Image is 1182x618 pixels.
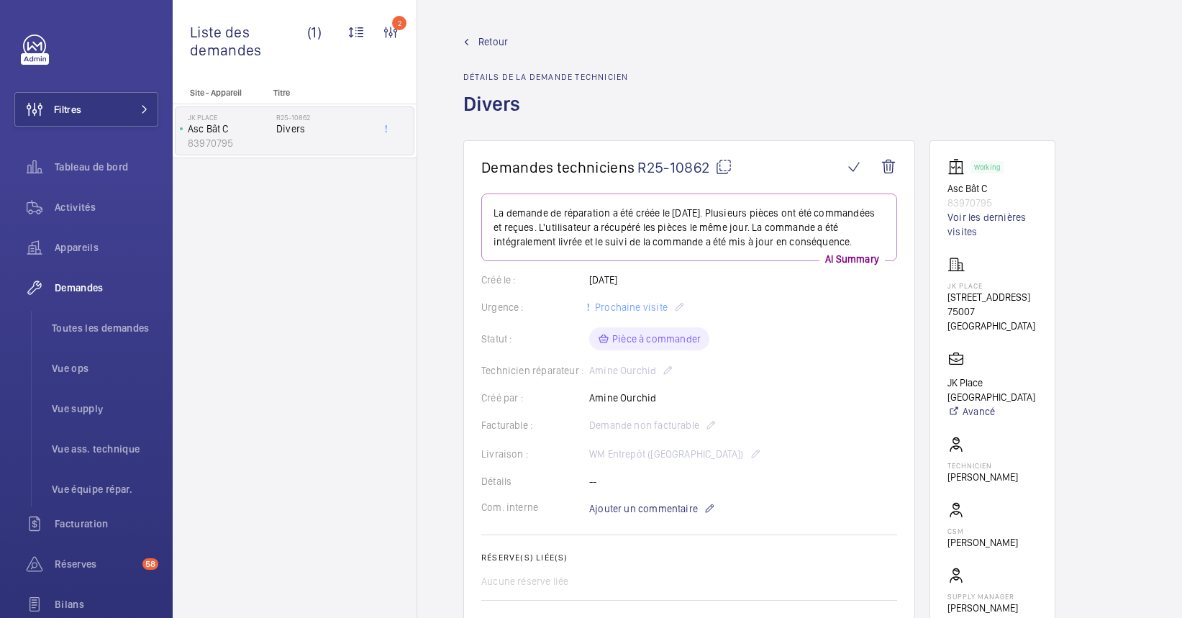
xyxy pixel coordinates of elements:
[55,597,158,612] span: Bilans
[52,401,158,416] span: Vue supply
[52,361,158,376] span: Vue ops
[273,88,368,98] p: Titre
[947,290,1037,304] p: [STREET_ADDRESS]
[481,553,897,563] h2: Réserve(s) liée(s)
[52,482,158,496] span: Vue équipe répar.
[55,517,158,531] span: Facturation
[494,206,885,249] p: La demande de réparation a été créée le [DATE]. Plusieurs pièces ont été commandées et reçues. L'...
[173,88,268,98] p: Site - Appareil
[819,252,885,266] p: AI Summary
[55,557,137,571] span: Réserves
[463,91,628,140] h1: Divers
[947,535,1018,550] p: [PERSON_NAME]
[947,376,1037,404] p: JK Place [GEOGRAPHIC_DATA]
[55,200,158,214] span: Activités
[190,23,307,59] span: Liste des demandes
[55,240,158,255] span: Appareils
[463,72,628,82] h2: Détails de la demande technicien
[478,35,508,49] span: Retour
[637,158,732,176] span: R25-10862
[947,592,1037,601] p: Supply manager
[52,442,158,456] span: Vue ass. technique
[947,304,1037,333] p: 75007 [GEOGRAPHIC_DATA]
[276,122,371,136] span: Divers
[54,102,81,117] span: Filtres
[14,92,158,127] button: Filtres
[188,113,271,122] p: JK PLACE
[188,136,271,150] p: 83970795
[947,210,1037,239] a: Voir les dernières visites
[52,321,158,335] span: Toutes les demandes
[947,461,1018,470] p: Technicien
[55,160,158,174] span: Tableau de bord
[276,113,371,122] h2: R25-10862
[947,281,1037,290] p: JK PLACE
[947,527,1018,535] p: CSM
[947,196,1037,210] p: 83970795
[947,470,1018,484] p: [PERSON_NAME]
[974,165,1000,170] p: Working
[188,122,271,136] p: Asc Bât C
[947,181,1037,196] p: Asc Bât C
[947,404,1037,419] a: Avancé
[142,558,158,570] span: 58
[481,158,635,176] span: Demandes techniciens
[947,158,970,176] img: elevator.svg
[589,501,698,516] span: Ajouter un commentaire
[55,281,158,295] span: Demandes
